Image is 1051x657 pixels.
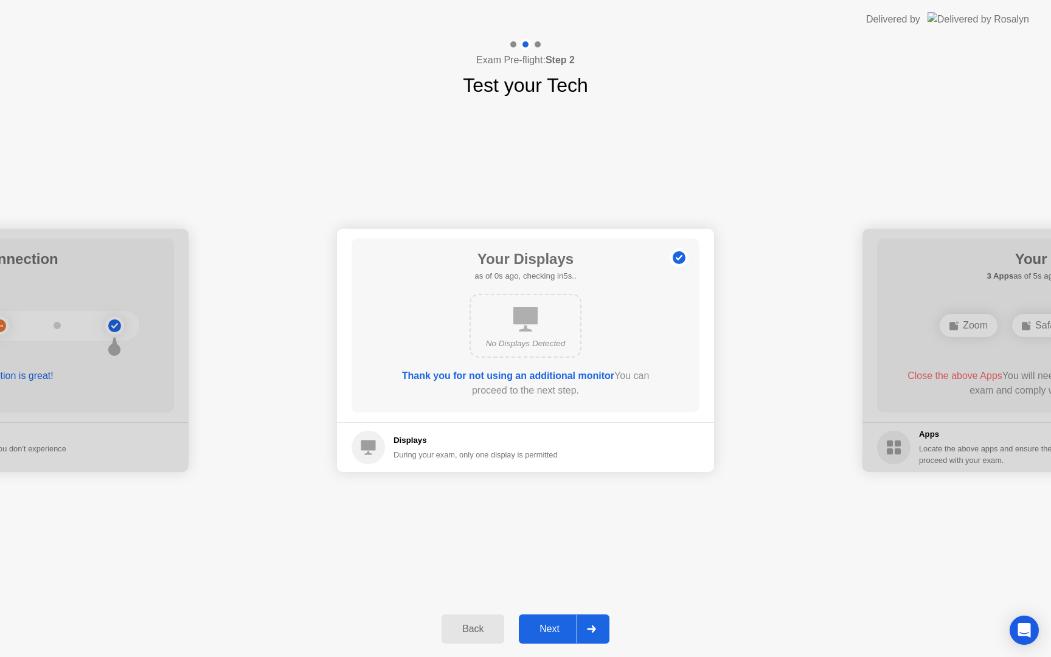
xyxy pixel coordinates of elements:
[442,614,504,644] button: Back
[928,12,1029,26] img: Delivered by Rosalyn
[402,370,614,381] b: Thank you for not using an additional monitor
[519,614,609,644] button: Next
[476,53,575,68] h4: Exam Pre-flight:
[474,248,576,270] h1: Your Displays
[480,338,571,350] div: No Displays Detected
[474,270,576,282] h5: as of 0s ago, checking in5s..
[463,71,588,100] h1: Test your Tech
[394,434,558,447] h5: Displays
[445,624,501,634] div: Back
[386,369,665,398] div: You can proceed to the next step.
[522,624,577,634] div: Next
[1010,616,1039,645] div: Open Intercom Messenger
[546,55,575,65] b: Step 2
[866,12,920,27] div: Delivered by
[394,449,558,461] div: During your exam, only one display is permitted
